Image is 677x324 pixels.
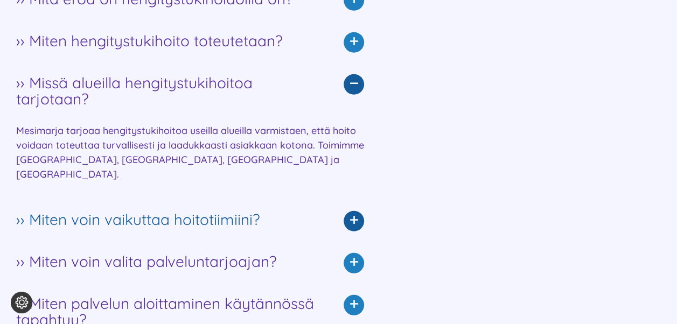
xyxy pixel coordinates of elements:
[16,212,320,228] span: ›› Miten voin vaikuttaa hoitotiimiini?
[16,33,320,49] span: ›› Miten hengitystukihoito toteutetaan?
[16,253,320,270] span: ›› Miten voin valita palveluntarjoajan?
[16,200,364,242] a: ›› Miten voin vaikuttaa hoitotiimiini?
[11,292,32,313] button: Evästeasetukset
[16,123,364,181] p: Mesimarja tarjoaa hengitystukihoitoa useilla alueilla varmistaen, että hoito voidaan toteuttaa tu...
[16,22,364,64] a: ›› Miten hengitystukihoito toteutetaan?
[16,64,364,118] a: ›› Missä alueilla hengitystukihoitoa tarjotaan?
[16,242,364,284] a: ›› Miten voin valita palveluntarjoajan?
[16,75,320,107] span: ›› Missä alueilla hengitystukihoitoa tarjotaan?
